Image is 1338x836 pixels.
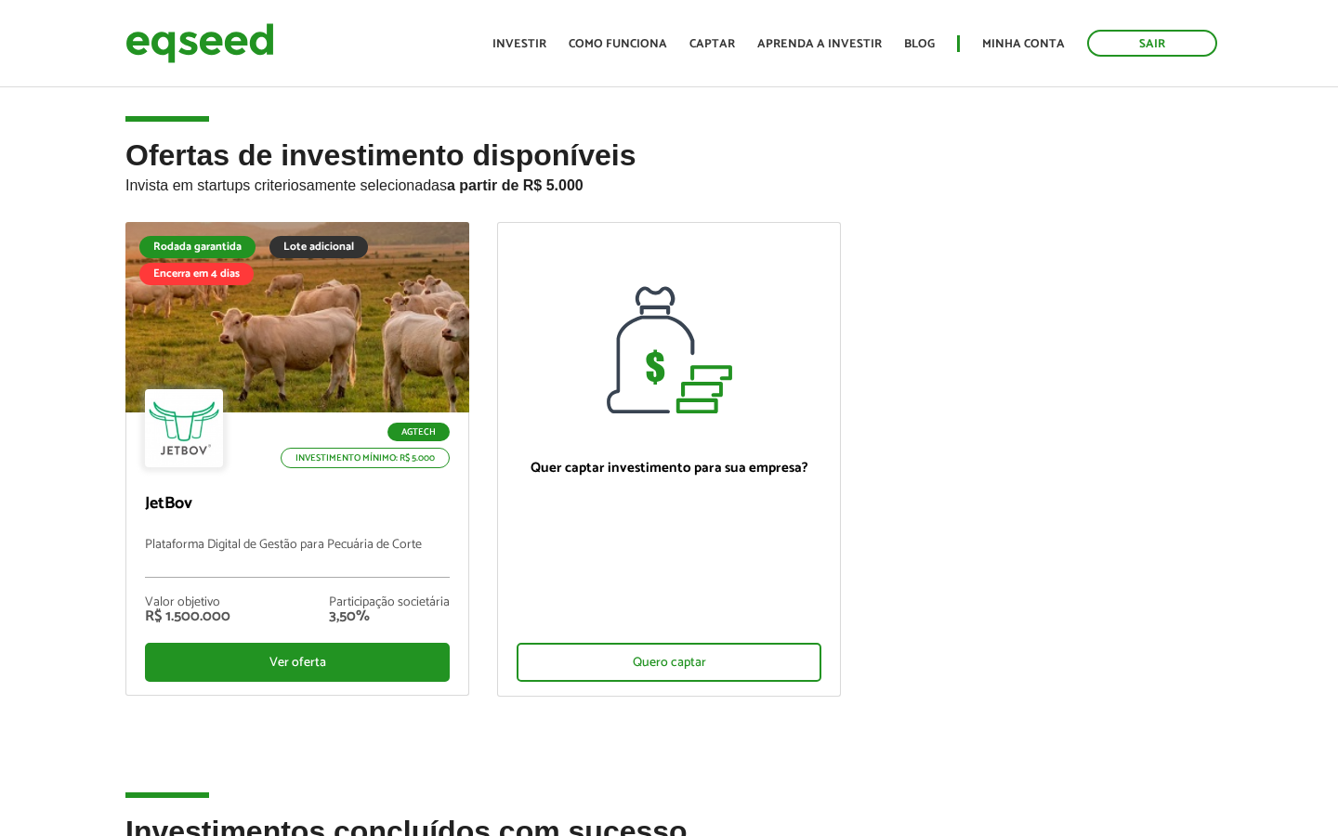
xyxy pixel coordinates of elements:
div: Encerra em 4 dias [139,263,254,285]
a: Investir [492,38,546,50]
p: Investimento mínimo: R$ 5.000 [281,448,450,468]
div: R$ 1.500.000 [145,609,230,624]
div: Lote adicional [269,236,368,258]
a: Como funciona [569,38,667,50]
a: Minha conta [982,38,1065,50]
p: Invista em startups criteriosamente selecionadas [125,172,1213,194]
a: Captar [689,38,735,50]
img: EqSeed [125,19,274,68]
p: Quer captar investimento para sua empresa? [517,460,821,477]
div: 3,50% [329,609,450,624]
a: Rodada garantida Lote adicional Encerra em 4 dias Agtech Investimento mínimo: R$ 5.000 JetBov Pla... [125,222,469,696]
div: Ver oferta [145,643,450,682]
a: Quer captar investimento para sua empresa? Quero captar [497,222,841,697]
p: Plataforma Digital de Gestão para Pecuária de Corte [145,538,450,578]
div: Valor objetivo [145,596,230,609]
div: Participação societária [329,596,450,609]
strong: a partir de R$ 5.000 [447,177,584,193]
div: Rodada garantida [139,236,256,258]
p: JetBov [145,494,450,515]
p: Agtech [387,423,450,441]
a: Aprenda a investir [757,38,882,50]
div: Quero captar [517,643,821,682]
h2: Ofertas de investimento disponíveis [125,139,1213,222]
a: Sair [1087,30,1217,57]
a: Blog [904,38,935,50]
